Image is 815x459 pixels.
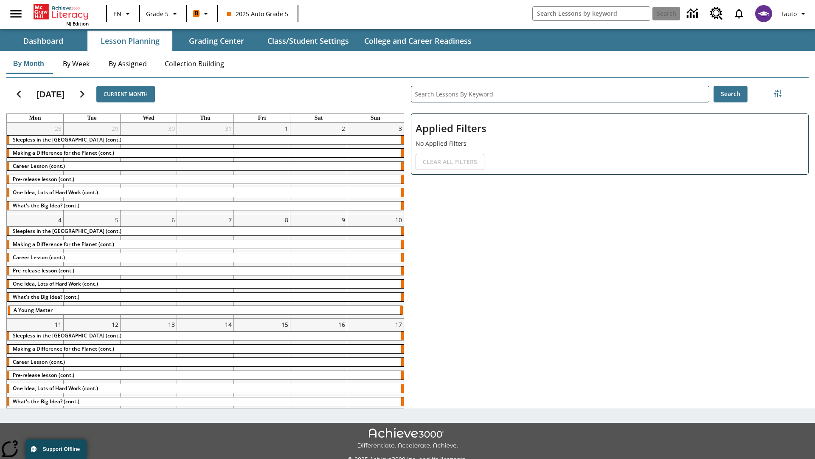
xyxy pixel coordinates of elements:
a: August 9, 2025 [340,214,347,226]
a: August 3, 2025 [397,123,404,134]
a: August 10, 2025 [393,214,404,226]
div: Career Lesson (cont.) [7,162,404,170]
div: Making a Difference for the Planet (cont.) [7,345,404,353]
span: Career Lesson (cont.) [13,162,65,170]
a: July 29, 2025 [110,123,120,134]
span: One Idea, Lots of Hard Work (cont.) [13,280,98,287]
div: Search [404,75,809,408]
a: Wednesday [141,114,156,122]
img: Achieve3000 Differentiate Accelerate Achieve [357,428,458,450]
td: August 14, 2025 [177,319,234,410]
button: Profile/Settings [777,6,812,21]
span: Grade 5 [146,9,169,18]
button: Grade: Grade 5, Select a grade [143,6,183,21]
span: Sleepless in the Animal Kingdom (cont.) [13,332,121,339]
a: Friday [256,114,268,122]
div: Career Lesson (cont.) [7,253,404,262]
td: July 28, 2025 [7,123,64,214]
button: By Week [55,54,98,74]
input: Search Lessons By Keyword [411,86,709,102]
td: August 5, 2025 [64,214,121,319]
div: A Young Master [8,306,403,314]
span: What's the Big Idea? (cont.) [13,398,79,405]
span: 2025 Auto Grade 5 [227,9,288,18]
button: Language: EN, Select a language [110,6,137,21]
h2: Applied Filters [416,118,804,139]
span: Tauto [781,9,797,18]
a: August 4, 2025 [56,214,63,226]
td: July 30, 2025 [120,123,177,214]
button: Previous [8,83,30,105]
div: Pre-release lesson (cont.) [7,371,404,380]
button: Search [714,86,748,102]
span: One Idea, Lots of Hard Work (cont.) [13,385,98,392]
a: Saturday [313,114,324,122]
td: August 17, 2025 [347,319,404,410]
span: Pre-release lesson (cont.) [13,371,74,379]
span: NJ Edition [66,20,89,27]
span: Career Lesson (cont.) [13,358,65,365]
span: Making a Difference for the Planet (cont.) [13,345,114,352]
img: avatar image [755,5,772,22]
span: One Idea, Lots of Hard Work (cont.) [13,189,98,196]
td: July 29, 2025 [64,123,121,214]
a: August 7, 2025 [227,214,233,226]
div: One Idea, Lots of Hard Work (cont.) [7,188,404,197]
a: August 1, 2025 [283,123,290,134]
a: August 5, 2025 [113,214,120,226]
a: Sunday [369,114,382,122]
a: July 31, 2025 [223,123,233,134]
a: Monday [28,114,43,122]
a: August 6, 2025 [170,214,177,226]
a: Resource Center, Will open in new tab [705,2,728,25]
a: August 11, 2025 [53,319,63,330]
div: Pre-release lesson (cont.) [7,175,404,184]
div: What's the Big Idea? (cont.) [7,293,404,301]
span: Sleepless in the Animal Kingdom (cont.) [13,227,121,235]
td: August 4, 2025 [7,214,64,319]
button: By Assigned [102,54,154,74]
div: Home [34,3,89,27]
button: Grading Center [174,31,259,51]
div: What's the Big Idea? (cont.) [7,397,404,406]
button: Current Month [96,86,155,102]
a: August 8, 2025 [283,214,290,226]
button: Next [71,83,93,105]
a: Data Center [682,2,705,25]
a: Notifications [728,3,750,25]
td: August 8, 2025 [233,214,290,319]
button: Support Offline [25,439,87,459]
td: August 15, 2025 [233,319,290,410]
td: August 11, 2025 [7,319,64,410]
span: B [194,8,198,19]
button: Filters Side menu [769,85,786,102]
button: Class/Student Settings [261,31,356,51]
button: Lesson Planning [87,31,172,51]
span: Pre-release lesson (cont.) [13,267,74,274]
td: August 6, 2025 [120,214,177,319]
a: July 30, 2025 [166,123,177,134]
div: Applied Filters [411,113,809,175]
div: Sleepless in the Animal Kingdom (cont.) [7,136,404,144]
span: What's the Big Idea? (cont.) [13,293,79,300]
div: Sleepless in the Animal Kingdom (cont.) [7,331,404,340]
div: Pre-release lesson (cont.) [7,266,404,275]
td: August 2, 2025 [290,123,347,214]
div: One Idea, Lots of Hard Work (cont.) [7,384,404,393]
a: August 17, 2025 [393,319,404,330]
button: Dashboard [1,31,86,51]
a: August 12, 2025 [110,319,120,330]
td: August 3, 2025 [347,123,404,214]
span: Pre-release lesson (cont.) [13,176,74,183]
span: Making a Difference for the Planet (cont.) [13,149,114,156]
td: August 12, 2025 [64,319,121,410]
button: Boost Class color is orange. Change class color [189,6,214,21]
td: August 9, 2025 [290,214,347,319]
a: July 28, 2025 [53,123,63,134]
td: August 1, 2025 [233,123,290,214]
button: Open side menu [3,1,28,26]
td: July 31, 2025 [177,123,234,214]
span: A Young Master [14,306,53,314]
a: August 16, 2025 [337,319,347,330]
td: August 16, 2025 [290,319,347,410]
